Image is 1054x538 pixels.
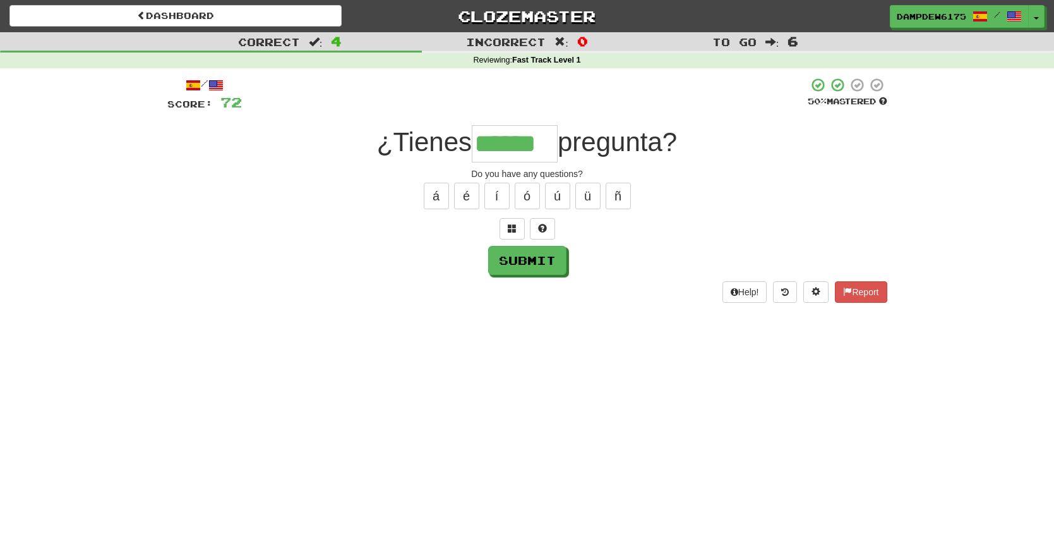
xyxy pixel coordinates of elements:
[220,94,242,110] span: 72
[512,56,581,64] strong: Fast Track Level 1
[890,5,1029,28] a: DampDew6175 /
[765,37,779,47] span: :
[808,96,887,107] div: Mastered
[994,10,1000,19] span: /
[361,5,693,27] a: Clozemaster
[309,37,323,47] span: :
[606,183,631,209] button: ñ
[238,35,300,48] span: Correct
[788,34,798,49] span: 6
[577,34,588,49] span: 0
[500,218,525,240] button: Switch sentence to multiple choice alt+p
[9,5,342,27] a: Dashboard
[808,96,827,106] span: 50 %
[897,11,966,22] span: DampDew6175
[424,183,449,209] button: á
[167,77,242,93] div: /
[454,183,479,209] button: é
[466,35,546,48] span: Incorrect
[712,35,757,48] span: To go
[377,127,472,157] span: ¿Tienes
[167,168,887,180] div: Do you have any questions?
[167,99,213,109] span: Score:
[530,218,555,240] button: Single letter hint - you only get 1 per sentence and score half the points! alt+h
[484,183,510,209] button: í
[515,183,540,209] button: ó
[722,281,767,303] button: Help!
[575,183,601,209] button: ü
[331,34,342,49] span: 4
[835,281,887,303] button: Report
[773,281,797,303] button: Round history (alt+y)
[545,183,570,209] button: ú
[558,127,677,157] span: pregunta?
[488,246,566,275] button: Submit
[554,37,568,47] span: :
